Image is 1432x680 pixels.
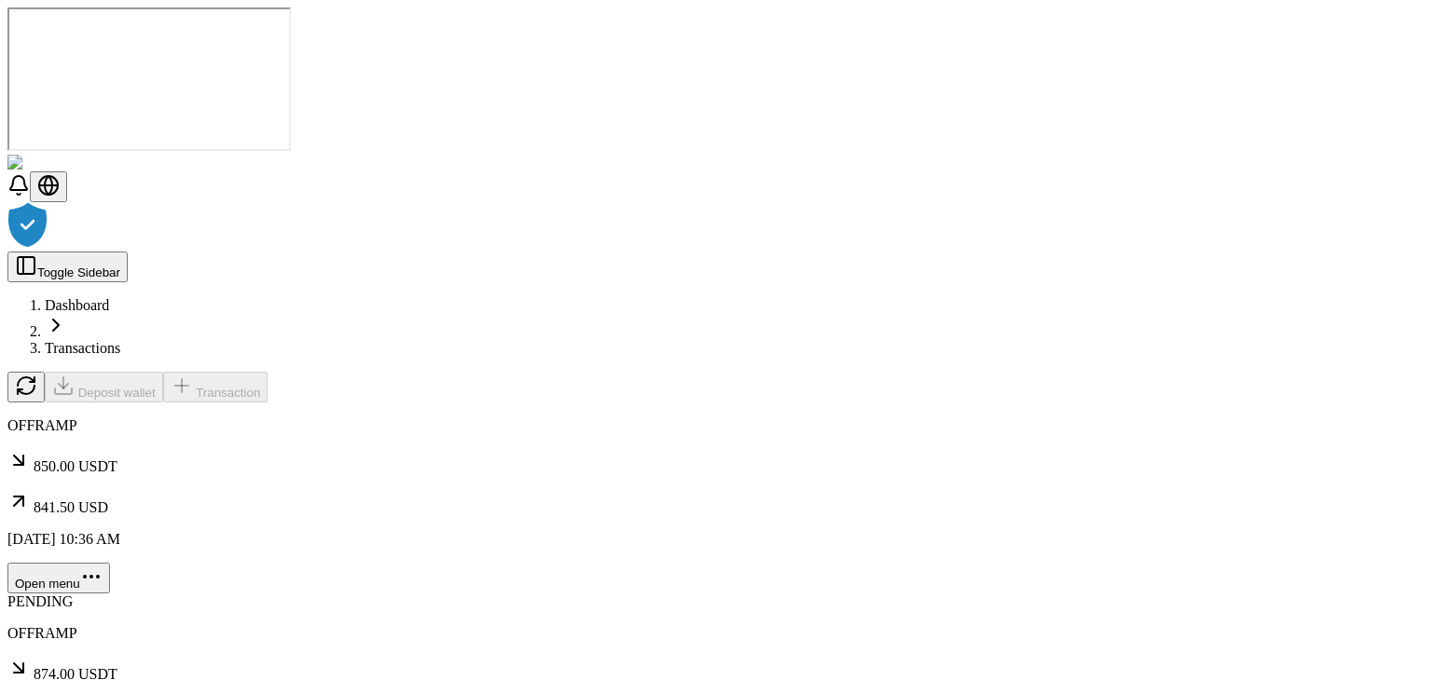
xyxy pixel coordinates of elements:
button: Deposit wallet [45,372,163,402]
p: OFFRAMP [7,417,1425,434]
div: PENDING [7,593,1425,610]
img: ShieldPay Logo [7,155,118,171]
button: Toggle Sidebar [7,252,128,282]
p: 841.50 USD [7,490,1425,516]
span: Deposit wallet [78,386,156,400]
nav: breadcrumb [7,297,1425,357]
span: Transaction [196,386,260,400]
button: Open menu [7,563,110,593]
span: Open menu [15,577,80,591]
p: OFFRAMP [7,625,1425,642]
a: Transactions [45,340,120,356]
p: [DATE] 10:36 AM [7,531,1425,548]
button: Transaction [163,372,268,402]
a: Dashboard [45,297,109,313]
p: 850.00 USDT [7,449,1425,475]
span: Toggle Sidebar [37,265,120,279]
